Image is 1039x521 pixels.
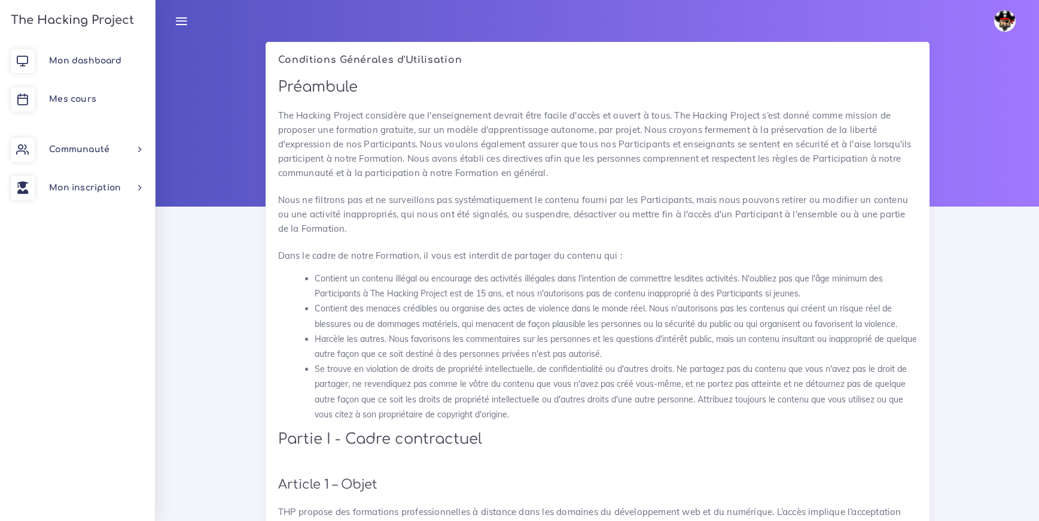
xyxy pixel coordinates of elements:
h5: Conditions Générales d'Utilisation [278,54,917,66]
img: avatar [994,10,1016,32]
h3: The Hacking Project [7,14,134,27]
li: Contient des menaces crédibles ou organise des actes de violence dans le monde réel. Nous n'autor... [315,301,917,331]
h3: Article 1 – Objet [278,477,917,492]
span: Communauté [49,145,109,154]
li: Contient un contenu illégal ou encourage des activités illégales dans l'intention de commettre le... [315,271,917,301]
p: Dans le cadre de notre Formation, il vous est interdit de partager du contenu qui : [278,249,917,263]
span: Mon dashboard [49,56,121,65]
li: Harcèle les autres. Nous favorisons les commentaires sur les personnes et les questions d'intérêt... [315,332,917,362]
span: Mon inscription [49,183,121,192]
p: The Hacking Project considère que l'enseignement devrait être facile d'accès et ouvert à tous. Th... [278,108,917,180]
span: Mes cours [49,95,96,104]
h2: Préambule [278,78,917,96]
li: Se trouve en violation de droits de propriété intellectuelle, de confidentialité ou d'autres droi... [315,362,917,422]
h2: Partie I - Cadre contractuel [278,431,917,448]
p: Nous ne filtrons pas et ne surveillons pas systématiquement le contenu fourni par les Participant... [278,193,917,236]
